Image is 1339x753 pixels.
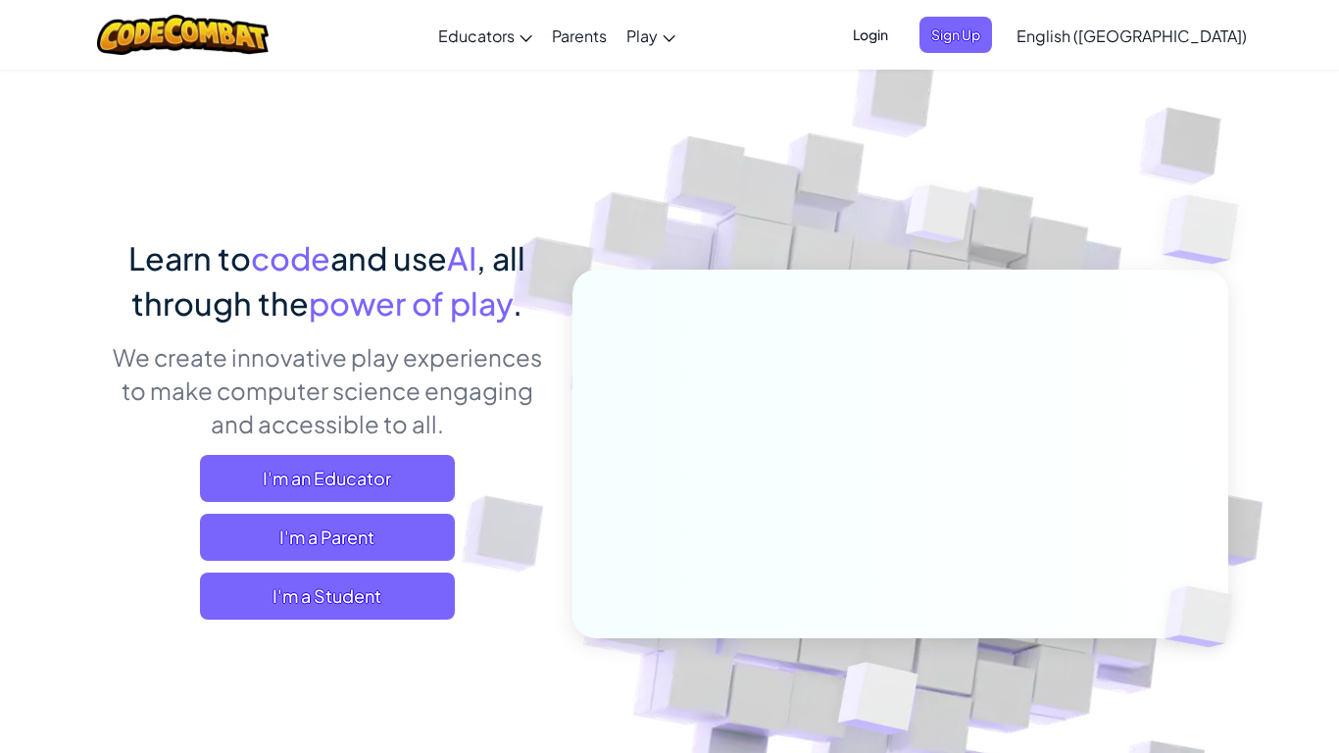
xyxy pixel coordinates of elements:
span: code [251,238,330,277]
span: and use [330,238,447,277]
button: I'm a Student [200,573,455,620]
span: English ([GEOGRAPHIC_DATA]) [1017,25,1247,46]
a: Educators [428,9,542,62]
a: Parents [542,9,617,62]
img: Overlap cubes [1132,545,1279,688]
p: We create innovative play experiences to make computer science engaging and accessible to all. [111,340,543,440]
span: AI [447,238,476,277]
button: Login [841,17,900,53]
span: Play [626,25,658,46]
span: Educators [438,25,515,46]
span: Learn to [128,238,251,277]
a: Play [617,9,685,62]
button: Sign Up [919,17,992,53]
a: English ([GEOGRAPHIC_DATA]) [1007,9,1257,62]
a: I'm an Educator [200,455,455,502]
span: . [513,283,522,323]
span: power of play [309,283,513,323]
a: I'm a Parent [200,514,455,561]
img: CodeCombat logo [97,15,269,55]
img: Overlap cubes [1123,147,1293,313]
img: Overlap cubes [869,146,1011,292]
